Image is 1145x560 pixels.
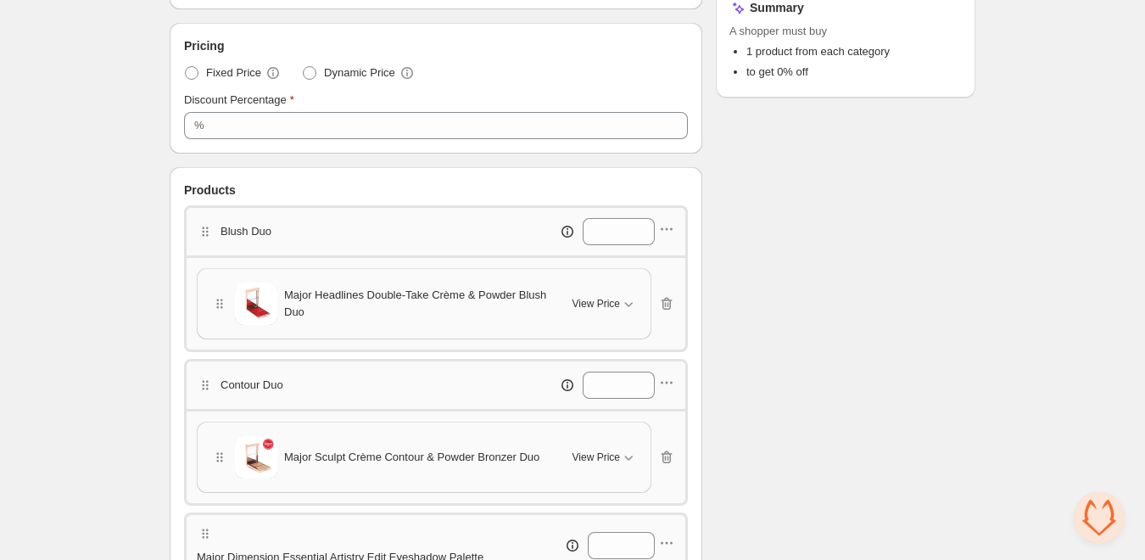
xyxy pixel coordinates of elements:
p: Contour Duo [221,377,283,394]
span: Products [184,182,236,199]
span: A shopper must buy [729,23,962,40]
span: Major Sculpt Crème Contour & Powder Bronzer Duo [284,449,539,466]
img: Major Headlines Double-Take Crème & Powder Blush Duo [235,283,277,325]
button: View Price [562,290,647,317]
button: View Price [562,444,647,471]
div: Open chat [1074,492,1125,543]
span: Pricing [184,37,224,54]
img: Major Sculpt Crème Contour & Powder Bronzer Duo [235,436,277,479]
span: Fixed Price [206,64,261,81]
span: View Price [572,451,620,464]
li: 1 product from each category [746,43,962,60]
label: Discount Percentage [184,92,294,109]
div: % [194,117,204,134]
p: Blush Duo [221,223,271,240]
li: to get 0% off [746,64,962,81]
span: Dynamic Price [324,64,395,81]
span: Major Headlines Double-Take Crème & Powder Blush Duo [284,287,552,321]
span: View Price [572,297,620,311]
